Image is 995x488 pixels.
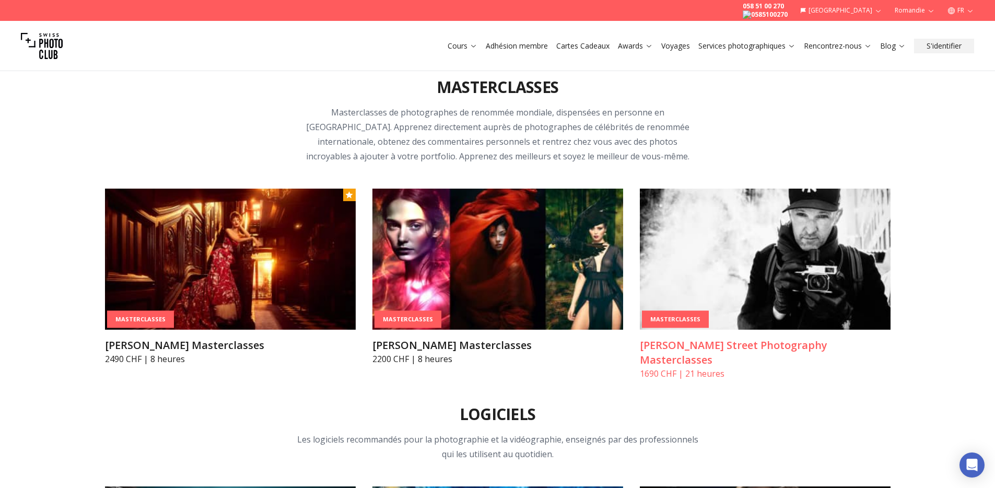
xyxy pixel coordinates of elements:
button: Rencontrez-nous [800,39,876,53]
span: Les logiciels recommandés pour la photographie et la vidéographie, enseignés par des professionne... [297,434,698,460]
button: Cartes Cadeaux [552,39,614,53]
button: Awards [614,39,657,53]
a: Cours [448,41,477,51]
img: Lindsay Adler Masterclasses [105,189,356,330]
img: 0585100270 [743,10,788,19]
span: Masterclasses de photographes de renommée mondiale, dispensées en personne en [GEOGRAPHIC_DATA]. ... [306,107,689,162]
a: Lindsay Adler MasterclassesMasterClasses[PERSON_NAME] Masterclasses2490 CHF | 8 heures [105,189,356,365]
h3: [PERSON_NAME] Masterclasses [105,338,356,353]
button: Cours [443,39,482,53]
div: MasterClasses [107,311,174,328]
div: MasterClasses [374,311,441,328]
a: Phil Penman Street Photography MasterclassesMasterClasses[PERSON_NAME] Street Photography Masterc... [640,189,891,380]
h3: [PERSON_NAME] Masterclasses [372,338,623,353]
img: Marco Benedetti Masterclasses [372,189,623,330]
a: Rencontrez-nous [804,41,872,51]
div: MasterClasses [642,311,709,328]
button: FR [943,4,978,17]
h2: Masterclasses [437,78,558,97]
p: 2200 CHF | 8 heures [372,353,623,365]
a: Voyages [661,41,690,51]
button: Romandie [891,4,939,17]
a: Blog [880,41,906,51]
a: Adhésion membre [486,41,548,51]
a: 058 51 00 270 [743,2,788,19]
img: Swiss photo club [21,25,63,67]
a: Marco Benedetti MasterclassesMasterClasses[PERSON_NAME] Masterclasses2200 CHF | 8 heures [372,189,623,365]
div: Open Intercom Messenger [959,452,985,478]
button: Blog [876,39,910,53]
button: Voyages [657,39,694,53]
button: [GEOGRAPHIC_DATA] [796,4,886,17]
p: 1690 CHF | 21 heures [640,367,891,380]
img: Phil Penman Street Photography Masterclasses [640,189,891,330]
h2: Logiciels [460,405,535,424]
a: Awards [618,41,653,51]
button: Adhésion membre [482,39,552,53]
button: S'identifier [914,39,974,53]
p: 2490 CHF | 8 heures [105,353,356,365]
h3: [PERSON_NAME] Street Photography Masterclasses [640,338,891,367]
a: Services photographiques [698,41,795,51]
a: Cartes Cadeaux [556,41,610,51]
button: Services photographiques [694,39,800,53]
